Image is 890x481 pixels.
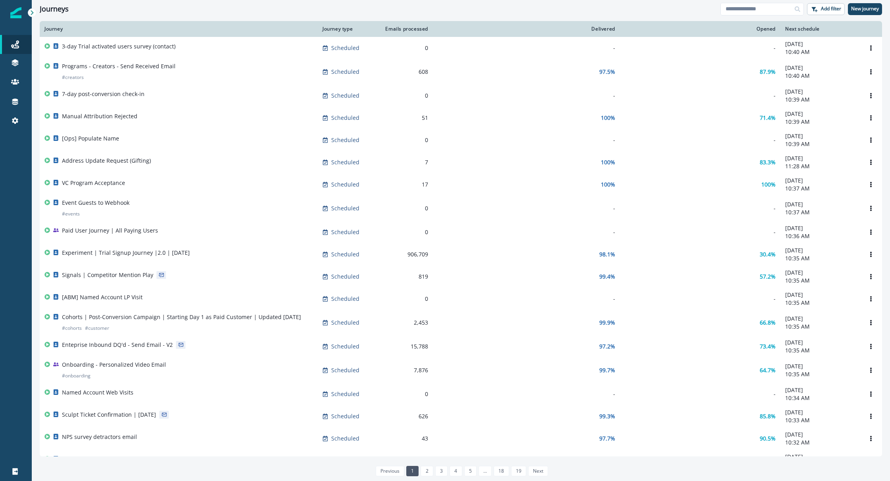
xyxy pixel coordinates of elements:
p: [DATE] [785,177,855,185]
p: 30.4% [760,250,776,258]
p: [DATE] [785,269,855,277]
a: Paid User Journey | All Paying UsersScheduled0--[DATE]10:36 AMOptions [40,221,882,243]
p: Event Guests to Webhook [62,199,129,207]
p: 10:35 AM [785,254,855,262]
p: 99.7% [599,366,615,374]
button: Options [865,66,877,78]
div: 626 [382,412,428,420]
div: - [625,390,776,398]
p: [DATE] [785,88,855,96]
h1: Journeys [40,5,69,13]
div: 15,788 [382,342,428,350]
div: - [625,204,776,212]
p: [DATE] [785,339,855,346]
p: Manual Attribution Rejected [62,112,137,120]
a: [Ops] Populate NameScheduled0--[DATE]10:39 AMOptions [40,129,882,151]
p: 97.5% [599,68,615,76]
div: - [625,228,776,236]
p: 87.9% [760,68,776,76]
div: Journey type [322,26,373,32]
button: Options [865,226,877,238]
a: [ABM] Named Account LP VisitScheduled0--[DATE]10:35 AMOptions [40,288,882,310]
p: Scheduled [331,273,359,281]
p: 10:35 AM [785,370,855,378]
div: Emails processed [382,26,428,32]
p: Experiment | Trial Signup Journey |2.0 | [DATE] [62,249,190,257]
p: # onboarding [62,372,91,380]
p: [DATE] [785,453,855,461]
button: New journey [848,3,882,15]
div: 0 [382,44,428,52]
p: 10:35 AM [785,323,855,331]
p: [DATE] [785,362,855,370]
p: 10:39 AM [785,96,855,104]
p: Cohorts | Post-Conversion Campaign | Starting Day 1 as Paid Customer | Updated [DATE] [62,313,301,321]
a: Page 2 [421,466,433,476]
div: 0 [382,136,428,144]
p: Scheduled [331,342,359,350]
p: Signals | Competitor Mention Play [62,271,153,279]
a: Page 18 [494,466,509,476]
p: Scheduled [331,250,359,258]
div: 7 [382,158,428,166]
button: Options [865,341,877,352]
div: 0 [382,390,428,398]
button: Options [865,156,877,168]
div: - [438,228,615,236]
p: 10:35 AM [785,346,855,354]
p: Scheduled [331,390,359,398]
a: Page 19 [511,466,526,476]
p: 97.7% [599,435,615,443]
p: 11:28 AM [785,162,855,170]
a: Address Update Request (Gifting)Scheduled7100%83.3%[DATE]11:28 AMOptions [40,151,882,173]
div: 17 [382,181,428,189]
a: Signals | Competitor Mention PlayScheduled81999.4%57.2%[DATE]10:35 AMOptions [40,266,882,288]
p: 10:40 AM [785,72,855,80]
a: Experiment | Trial Signup Journey |2.0 | [DATE]Scheduled906,70998.1%30.4%[DATE]10:35 AMOptions [40,243,882,266]
p: [DATE] [785,408,855,416]
p: [ABM] Named Account LP Visit [62,293,143,301]
p: Scheduled [331,44,359,52]
a: 7-day post-conversion check-inScheduled0--[DATE]10:39 AMOptions [40,85,882,107]
button: Options [865,271,877,283]
div: 2,453 [382,319,428,327]
p: 66.8% [760,319,776,327]
p: [Suppression] Email Optouts [62,455,139,463]
p: [DATE] [785,224,855,232]
button: Options [865,293,877,305]
p: Scheduled [331,204,359,212]
p: Scheduled [331,228,359,236]
a: Sculpt Ticket Confirmation | [DATE]Scheduled62699.3%85.8%[DATE]10:33 AMOptions [40,405,882,427]
a: VC Program AcceptanceScheduled17100%100%[DATE]10:37 AMOptions [40,173,882,196]
button: Options [865,112,877,124]
p: Enteprise Inbound DQ'd - Send Email - V2 [62,341,173,349]
p: 10:33 AM [785,416,855,424]
div: 51 [382,114,428,122]
a: Event Guests to Webhook#eventsScheduled0--[DATE]10:37 AMOptions [40,196,882,221]
p: 64.7% [760,366,776,374]
p: 3-day Trial activated users survey (contact) [62,42,176,50]
p: 71.4% [760,114,776,122]
p: 90.5% [760,435,776,443]
button: Options [865,248,877,260]
p: Scheduled [331,114,359,122]
button: Options [865,134,877,146]
p: 73.4% [760,342,776,350]
p: 100% [601,158,615,166]
p: 98.1% [599,250,615,258]
button: Options [865,42,877,54]
button: Options [865,202,877,214]
p: Scheduled [331,136,359,144]
p: 97.2% [599,342,615,350]
p: Scheduled [331,412,359,420]
div: 0 [382,92,428,100]
button: Options [865,433,877,444]
p: 83.3% [760,158,776,166]
button: Options [865,179,877,190]
p: Scheduled [331,435,359,443]
p: 10:37 AM [785,208,855,216]
p: 100% [601,181,615,189]
p: Onboarding - Personalized Video Email [62,361,166,369]
div: 819 [382,273,428,281]
p: [DATE] [785,110,855,118]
